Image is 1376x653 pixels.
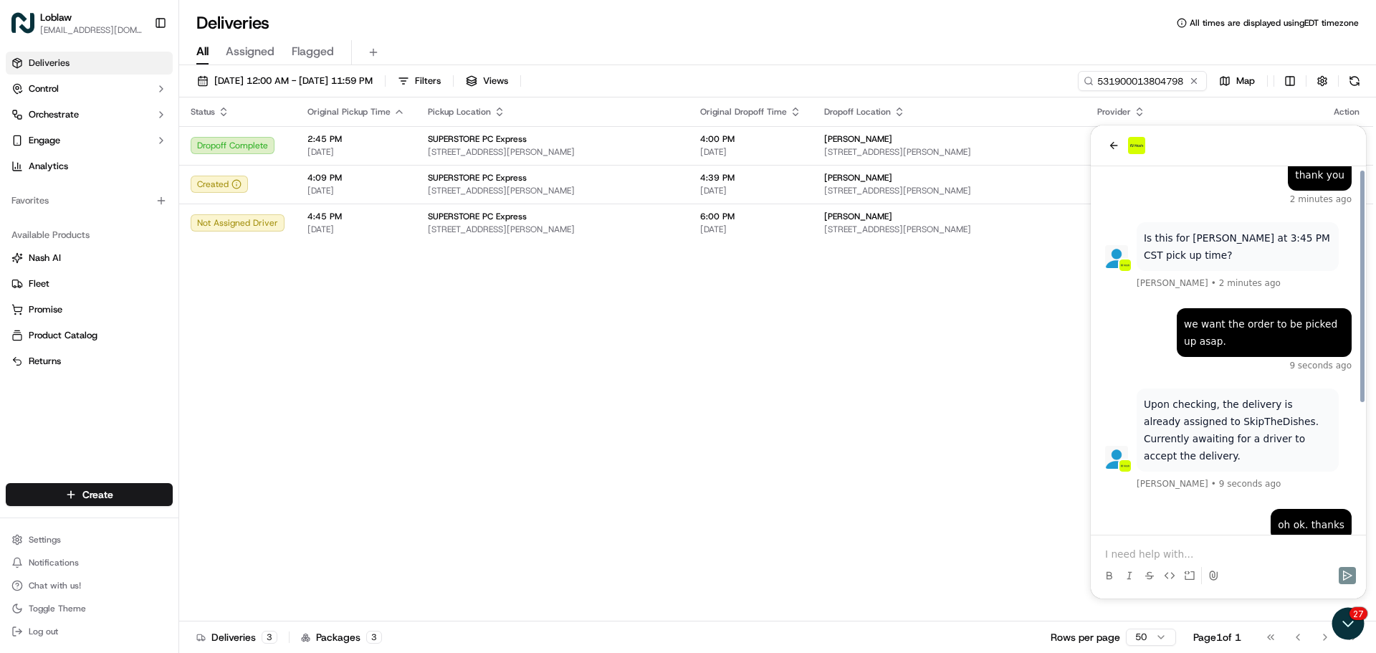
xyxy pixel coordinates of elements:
span: Deliveries [29,57,70,70]
span: Returns [29,355,61,368]
span: SUPERSTORE PC Express [428,172,527,183]
span: Log out [29,626,58,637]
span: 4:45 PM [307,211,405,222]
a: Analytics [6,155,173,178]
a: Deliveries [6,52,173,75]
span: Analytics [29,160,68,173]
a: Product Catalog [11,329,167,342]
a: Returns [11,355,167,368]
button: Returns [6,350,173,373]
div: Page 1 of 1 [1193,630,1241,644]
span: Original Pickup Time [307,106,391,118]
span: [PERSON_NAME] [824,172,892,183]
button: Create [6,483,173,506]
button: Created [191,176,248,193]
div: Favorites [6,189,173,212]
span: [DATE] [700,185,801,196]
span: All times are displayed using EDT timezone [1190,17,1359,29]
span: Filters [415,75,441,87]
button: Refresh [1344,71,1365,91]
span: Settings [29,534,61,545]
h1: Deliveries [196,11,269,34]
span: Product Catalog [29,329,97,342]
span: 6:00 PM [700,211,801,222]
span: Assigned [226,43,274,60]
div: Available Products [6,224,173,247]
span: Provider [1097,106,1131,118]
span: Original Dropoff Time [700,106,787,118]
iframe: Open customer support [1330,606,1369,644]
span: [DATE] [700,146,801,158]
span: Control [29,82,59,95]
span: 4:00 PM [700,133,801,145]
button: Promise [6,298,173,321]
button: Control [6,77,173,100]
span: Flagged [292,43,334,60]
a: Promise [11,303,167,316]
span: Views [483,75,508,87]
span: Fleet [29,277,49,290]
span: 4:09 PM [307,172,405,183]
span: Dropoff Location [824,106,891,118]
span: Chat with us! [29,580,81,591]
img: Loblaw [11,11,34,34]
button: Notifications [6,553,173,573]
span: Create [82,487,113,502]
span: Toggle Theme [29,603,86,614]
button: Log out [6,621,173,642]
button: Loblaw [40,10,72,24]
button: Toggle Theme [6,599,173,619]
div: 3 [262,631,277,644]
span: [STREET_ADDRESS][PERSON_NAME] [824,185,1074,196]
button: Nash AI [6,247,173,270]
span: [DATE] [307,224,405,235]
button: Filters [391,71,447,91]
button: Fleet [6,272,173,295]
span: [DATE] [307,146,405,158]
span: Notifications [29,557,79,568]
span: Nash AI [29,252,61,264]
button: LoblawLoblaw[EMAIL_ADDRESS][DOMAIN_NAME] [6,6,148,40]
button: Engage [6,129,173,152]
button: Orchestrate [6,103,173,126]
button: Views [459,71,515,91]
span: Pickup Location [428,106,491,118]
span: [STREET_ADDRESS][PERSON_NAME] [428,146,677,158]
button: [DATE] 12:00 AM - [DATE] 11:59 PM [191,71,379,91]
span: [PERSON_NAME] [824,133,892,145]
span: [STREET_ADDRESS][PERSON_NAME] [824,146,1074,158]
span: 2:45 PM [307,133,405,145]
div: Action [1332,106,1362,118]
button: Product Catalog [6,324,173,347]
span: Map [1236,75,1255,87]
a: Nash AI [11,252,167,264]
span: Promise [29,303,62,316]
div: Packages [301,630,382,644]
span: 4:39 PM [700,172,801,183]
a: Fleet [11,277,167,290]
button: Map [1213,71,1261,91]
div: Deliveries [196,630,277,644]
span: [STREET_ADDRESS][PERSON_NAME] [428,185,677,196]
span: Orchestrate [29,108,79,121]
span: [DATE] 12:00 AM - [DATE] 11:59 PM [214,75,373,87]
